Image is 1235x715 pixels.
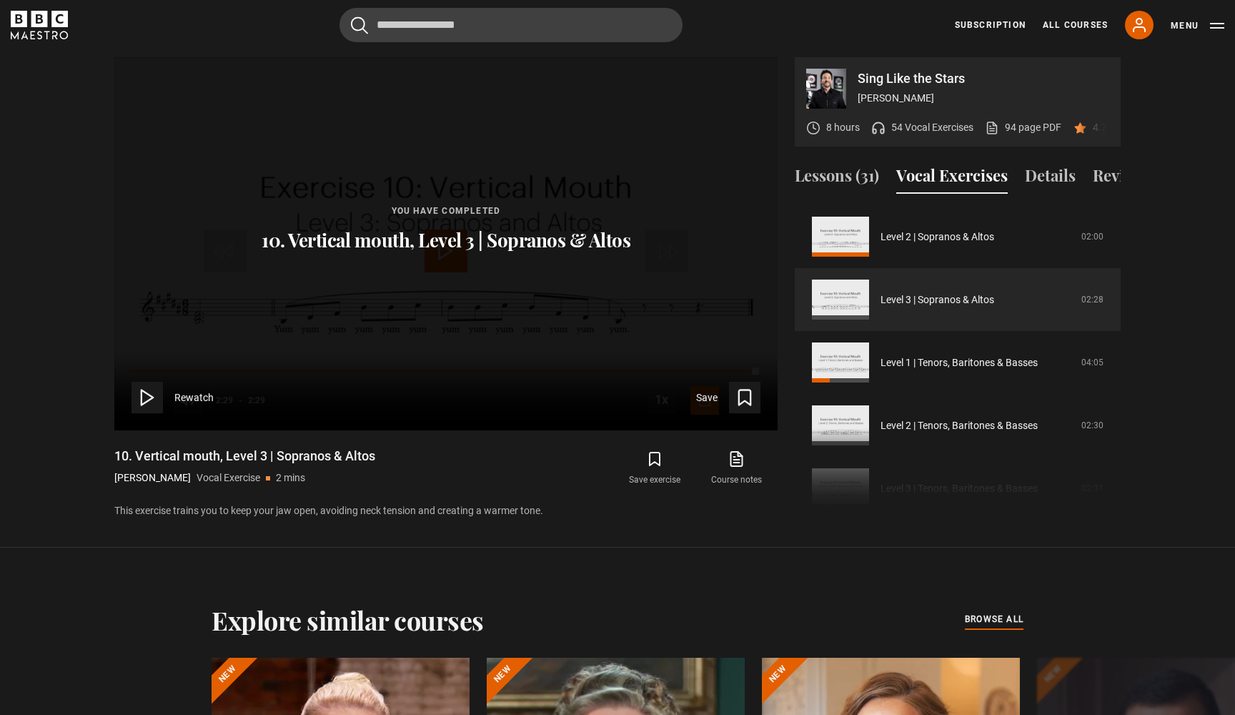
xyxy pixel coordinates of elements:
[339,8,683,42] input: Search
[276,470,305,485] p: 2 mins
[696,448,778,489] a: Course notes
[197,470,260,485] p: Vocal Exercise
[965,612,1023,628] a: browse all
[858,91,1109,106] p: [PERSON_NAME]
[858,72,1109,85] p: Sing Like the Stars
[896,164,1008,194] button: Vocal Exercises
[881,230,994,245] a: Level 2 | Sopranos & Altos
[114,470,191,485] p: [PERSON_NAME]
[11,11,68,39] svg: BBC Maestro
[132,382,214,413] button: Rewatch
[881,292,994,307] a: Level 3 | Sopranos & Altos
[696,390,718,405] span: Save
[212,605,484,635] h2: Explore similar courses
[262,229,630,252] p: 10. Vertical mouth, Level 3 | Sopranos & Altos
[351,16,368,34] button: Submit the search query
[1025,164,1076,194] button: Details
[891,120,973,135] p: 54 Vocal Exercises
[1043,19,1108,31] a: All Courses
[114,503,778,518] p: This exercise trains you to keep your jaw open, avoiding neck tension and creating a warmer tone.
[696,382,760,413] button: Save
[262,204,630,217] p: You have completed
[114,448,375,465] h1: 10. Vertical mouth, Level 3 | Sopranos & Altos
[614,448,695,489] button: Save exercise
[174,390,214,405] span: Rewatch
[1171,19,1224,33] button: Toggle navigation
[881,355,1038,370] a: Level 1 | Tenors, Baritones & Basses
[795,164,879,194] button: Lessons (31)
[965,612,1023,626] span: browse all
[985,120,1061,135] a: 94 page PDF
[826,120,860,135] p: 8 hours
[881,418,1038,433] a: Level 2 | Tenors, Baritones & Basses
[955,19,1026,31] a: Subscription
[1093,164,1182,194] button: Reviews (60)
